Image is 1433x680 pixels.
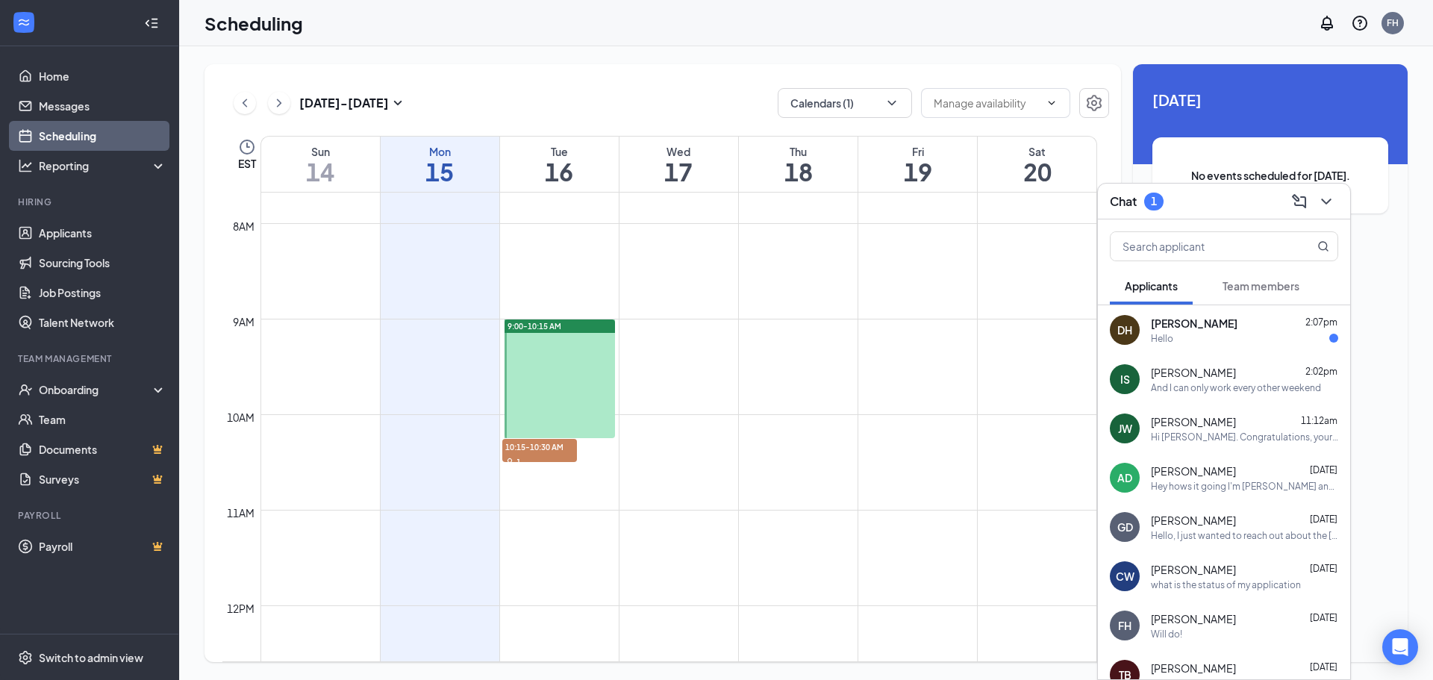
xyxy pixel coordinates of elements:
input: Manage availability [934,95,1040,111]
div: Tue [500,144,619,159]
span: [DATE] [1310,661,1337,673]
span: 11:12am [1301,415,1337,426]
svg: Settings [18,650,33,665]
svg: Clock [238,138,256,156]
div: Switch to admin view [39,650,143,665]
div: Onboarding [39,382,154,397]
a: Home [39,61,166,91]
div: 8am [230,218,257,234]
div: Hello [1151,332,1173,345]
span: [DATE] [1152,88,1388,111]
span: [PERSON_NAME] [1151,464,1236,478]
div: JW [1118,421,1132,436]
a: September 15, 2025 [381,137,499,192]
div: Open Intercom Messenger [1382,629,1418,665]
h1: 14 [261,159,380,184]
a: September 17, 2025 [619,137,738,192]
a: Team [39,405,166,434]
a: Messages [39,91,166,121]
button: ComposeMessage [1287,190,1311,213]
svg: UserCheck [18,382,33,397]
span: [PERSON_NAME] [1151,611,1236,626]
a: Job Postings [39,278,166,308]
div: Wed [619,144,738,159]
div: GD [1117,520,1133,534]
svg: ChevronDown [884,96,899,110]
span: [PERSON_NAME] [1151,414,1236,429]
h1: 20 [978,159,1096,184]
div: CW [1116,569,1134,584]
button: ChevronRight [268,92,290,114]
a: Applicants [39,218,166,248]
svg: ChevronDown [1317,193,1335,210]
svg: ComposeMessage [1290,193,1308,210]
div: what is the status of my application [1151,578,1301,591]
a: Settings [1079,88,1109,118]
svg: ChevronDown [1046,97,1058,109]
div: Payroll [18,509,163,522]
span: [DATE] [1310,563,1337,574]
svg: User [505,458,514,467]
div: 12pm [224,600,257,617]
span: 10:15-10:30 AM [502,439,577,454]
svg: Collapse [144,16,159,31]
a: September 19, 2025 [858,137,977,192]
h1: 15 [381,159,499,184]
h1: 17 [619,159,738,184]
svg: ChevronLeft [237,94,252,112]
span: No events scheduled for [DATE]. [1182,167,1358,184]
span: 2:02pm [1305,366,1337,377]
h3: Chat [1110,193,1137,210]
a: September 16, 2025 [500,137,619,192]
div: AD [1117,470,1132,485]
div: Will do! [1151,628,1182,640]
h1: 16 [500,159,619,184]
a: Talent Network [39,308,166,337]
svg: QuestionInfo [1351,14,1369,32]
svg: MagnifyingGlass [1317,240,1329,252]
span: [DATE] [1310,514,1337,525]
svg: ChevronRight [272,94,287,112]
div: Sat [978,144,1096,159]
span: [PERSON_NAME] [1151,513,1236,528]
div: And I can only work every other weekend [1151,381,1321,394]
span: 9:00-10:15 AM [508,321,561,331]
h3: [DATE] - [DATE] [299,95,389,111]
a: September 20, 2025 [978,137,1096,192]
div: 9am [230,314,257,330]
svg: WorkstreamLogo [16,15,31,30]
a: September 18, 2025 [739,137,858,192]
span: [DATE] [1310,612,1337,623]
svg: Notifications [1318,14,1336,32]
div: Fri [858,144,977,159]
div: Mon [381,144,499,159]
button: Calendars (1)ChevronDown [778,88,912,118]
svg: Settings [1085,94,1103,112]
span: [DATE] [1310,464,1337,475]
div: IS [1120,372,1130,387]
div: Hiring [18,196,163,208]
div: Sun [261,144,380,159]
div: Team Management [18,352,163,365]
div: Hi [PERSON_NAME]. Congratulations, your meeting with [PERSON_NAME] for Assistant Manager at [PERS... [1151,431,1338,443]
span: [PERSON_NAME] [1151,661,1236,676]
button: ChevronLeft [234,92,256,114]
span: [PERSON_NAME] [1151,562,1236,577]
div: 11am [224,505,257,521]
div: Hello, I just wanted to reach out about the [PERSON_NAME] position. I was wondering if it's still... [1151,529,1338,542]
div: FH [1118,618,1131,633]
h1: 19 [858,159,977,184]
span: Applicants [1125,279,1178,293]
a: PayrollCrown [39,531,166,561]
a: Sourcing Tools [39,248,166,278]
div: 10am [224,409,257,425]
h1: 18 [739,159,858,184]
svg: Analysis [18,158,33,173]
div: DH [1117,322,1132,337]
div: Reporting [39,158,167,173]
a: DocumentsCrown [39,434,166,464]
span: [PERSON_NAME] [1151,316,1237,331]
button: ChevronDown [1314,190,1338,213]
div: 1 [1151,195,1157,208]
a: Scheduling [39,121,166,151]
